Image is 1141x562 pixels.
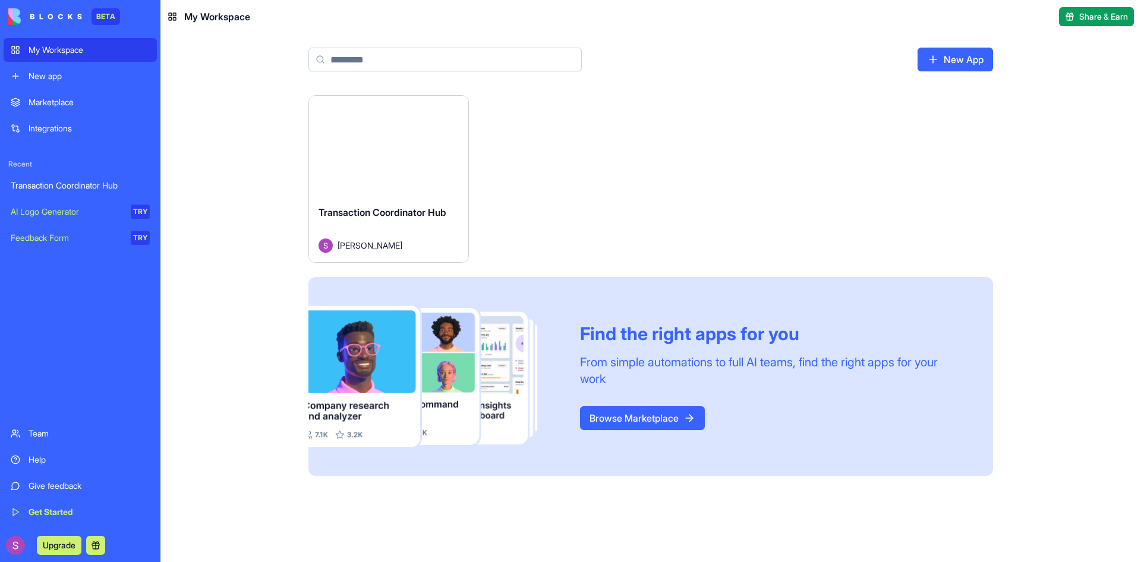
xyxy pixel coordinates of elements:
a: Upgrade [37,539,81,551]
a: Integrations [4,117,157,140]
div: TRY [131,231,150,245]
div: Get Started [29,506,150,518]
a: BETA [8,8,120,25]
a: Team [4,422,157,445]
div: AI Logo Generator [11,206,122,218]
div: Team [29,428,150,439]
a: AI Logo GeneratorTRY [4,200,157,224]
div: TRY [131,205,150,219]
a: My Workspace [4,38,157,62]
a: Help [4,448,157,472]
a: New app [4,64,157,88]
span: Recent [4,159,157,169]
div: New app [29,70,150,82]
img: Frame_181_egmpey.png [308,306,561,448]
a: Give feedback [4,474,157,498]
div: From simple automations to full AI teams, find the right apps for your work [580,354,965,387]
img: ACg8ocIHo6hfzBExkx3uWBNCV25BoYzdrBv9-yqueo9uosKOlbIXrA=s96-c [6,536,25,555]
a: Browse Marketplace [580,406,705,430]
div: Marketplace [29,96,150,108]
a: New App [918,48,993,71]
div: Integrations [29,123,150,134]
div: Transaction Coordinator Hub [11,180,150,191]
a: Transaction Coordinator Hub [4,174,157,197]
div: Give feedback [29,480,150,492]
button: Upgrade [37,536,81,555]
button: Share & Earn [1059,7,1134,26]
span: Share & Earn [1079,11,1128,23]
span: [PERSON_NAME] [338,239,402,252]
a: Get Started [4,500,157,524]
div: Feedback Form [11,232,122,244]
div: Find the right apps for you [580,323,965,344]
img: Avatar [319,238,333,253]
div: My Workspace [29,44,150,56]
a: Marketplace [4,90,157,114]
span: Transaction Coordinator Hub [319,206,446,218]
div: BETA [92,8,120,25]
a: Feedback FormTRY [4,226,157,250]
img: logo [8,8,82,25]
a: Transaction Coordinator HubAvatar[PERSON_NAME] [308,95,469,263]
span: My Workspace [184,10,250,24]
div: Help [29,454,150,466]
